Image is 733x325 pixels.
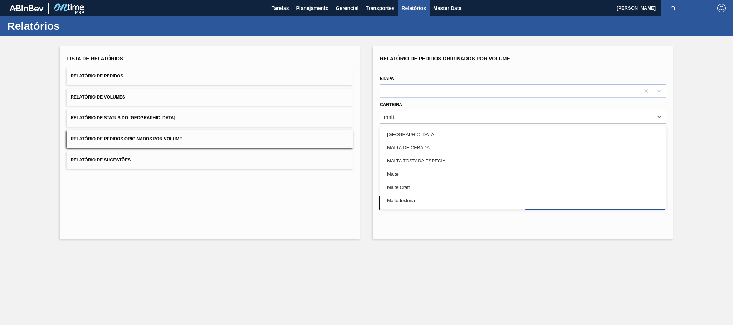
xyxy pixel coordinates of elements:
div: MALTA TOSTADA ESPECIAL [380,154,666,167]
div: Malte Craft [380,181,666,194]
button: Relatório de Pedidos Originados por Volume [67,130,353,148]
span: Relatório de Status do [GEOGRAPHIC_DATA] [70,115,175,120]
div: Malte [380,167,666,181]
div: MALTA DE CEBADA [380,141,666,154]
span: Relatórios [401,4,426,12]
span: Relatório de Pedidos Originados por Volume [380,56,510,61]
h1: Relatórios [7,22,134,30]
img: Logout [717,4,726,12]
button: Relatório de Status do [GEOGRAPHIC_DATA] [67,109,353,127]
div: Maltodextrina [380,194,666,207]
span: Transportes [366,4,394,12]
span: Relatório de Pedidos [70,74,123,79]
img: TNhmsLtSVTkK8tSr43FrP2fwEKptu5GPRR3wAAAABJRU5ErkJggg== [9,5,44,11]
span: Relatório de Sugestões [70,157,131,162]
span: Relatório de Volumes [70,95,125,100]
div: [GEOGRAPHIC_DATA] [380,128,666,141]
span: Gerencial [336,4,359,12]
img: userActions [694,4,703,12]
span: Lista de Relatórios [67,56,123,61]
button: Relatório de Volumes [67,89,353,106]
span: Planejamento [296,4,328,12]
label: Carteira [380,102,402,107]
span: Master Data [433,4,461,12]
span: Relatório de Pedidos Originados por Volume [70,136,182,141]
button: Relatório de Sugestões [67,151,353,169]
button: Notificações [661,3,684,13]
span: Tarefas [272,4,289,12]
button: Limpar [379,196,519,210]
button: Relatório de Pedidos [67,67,353,85]
label: Etapa [380,76,394,81]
